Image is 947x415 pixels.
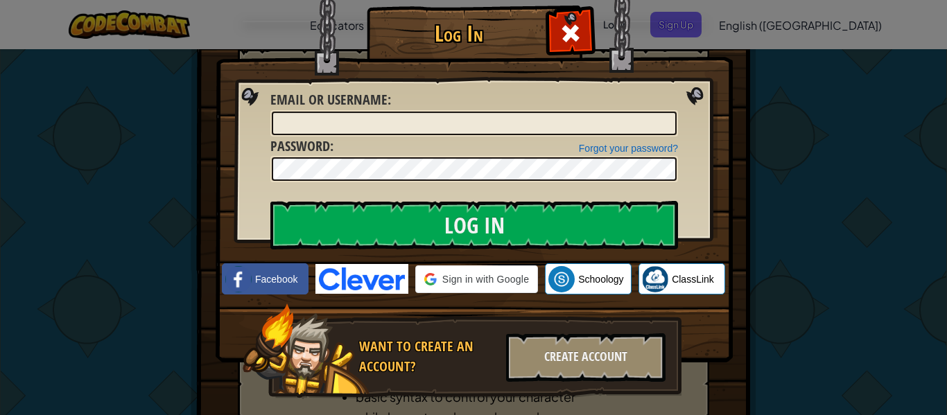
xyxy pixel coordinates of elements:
span: Facebook [255,272,297,286]
img: clever-logo-blue.png [315,264,408,294]
label: : [270,136,333,157]
label: : [270,90,391,110]
img: schoology.png [548,266,575,292]
span: Email or Username [270,90,388,109]
span: Password [270,136,330,155]
span: ClassLink [672,272,714,286]
span: Sign in with Google [442,272,529,286]
span: Schoology [578,272,623,286]
img: classlink-logo-small.png [642,266,668,292]
div: Create Account [506,333,666,382]
img: facebook_small.png [225,266,252,292]
input: Log In [270,201,678,249]
div: Sign in with Google [415,265,538,293]
a: Forgot your password? [579,143,678,154]
h1: Log In [370,21,547,46]
div: Want to create an account? [359,337,498,376]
